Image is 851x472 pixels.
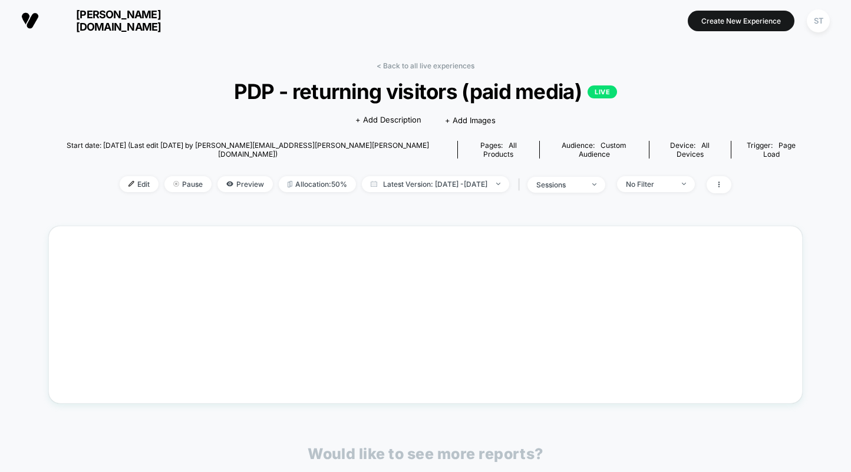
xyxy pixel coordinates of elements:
span: Edit [120,176,159,192]
span: Start date: [DATE] (Last edit [DATE] by [PERSON_NAME][EMAIL_ADDRESS][PERSON_NAME][PERSON_NAME][DO... [48,141,447,159]
a: < Back to all live experiences [377,61,474,70]
img: calendar [371,181,377,187]
img: end [682,183,686,185]
img: end [173,181,179,187]
div: ST [807,9,830,32]
button: Create New Experience [688,11,794,31]
span: PDP - returning visitors (paid media) [86,79,765,104]
span: Custom Audience [579,141,627,159]
span: all devices [677,141,710,159]
img: end [496,183,500,185]
img: rebalance [288,181,292,187]
img: Visually logo [21,12,39,29]
span: Pause [164,176,212,192]
span: Device: [649,141,731,159]
div: Trigger: [740,141,803,159]
img: edit [128,181,134,187]
div: sessions [536,180,583,189]
p: LIVE [588,85,617,98]
span: Preview [217,176,273,192]
button: [PERSON_NAME][DOMAIN_NAME] [18,8,193,34]
span: | [515,176,527,193]
img: end [592,183,596,186]
button: ST [803,9,833,33]
div: Audience: [549,141,640,159]
span: Allocation: 50% [279,176,356,192]
span: + Add Images [445,115,496,125]
p: Would like to see more reports? [308,445,543,463]
span: Latest Version: [DATE] - [DATE] [362,176,509,192]
span: all products [483,141,517,159]
span: [PERSON_NAME][DOMAIN_NAME] [48,8,189,33]
div: Pages: [467,141,530,159]
span: Page Load [763,141,796,159]
div: No Filter [626,180,673,189]
span: + Add Description [355,114,421,126]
